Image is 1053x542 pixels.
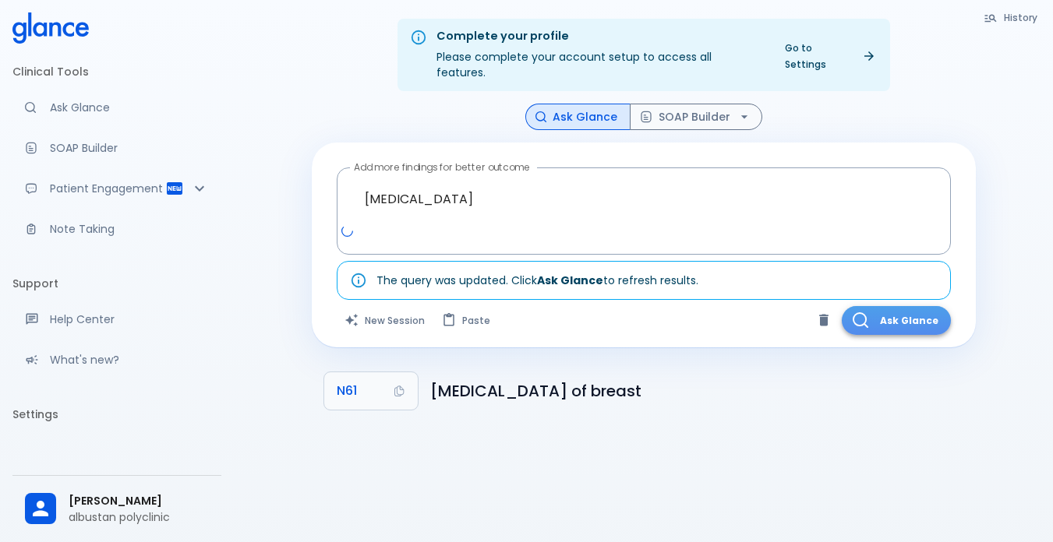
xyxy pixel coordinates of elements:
p: Note Taking [50,221,209,237]
p: Help Center [50,311,209,327]
div: The query was updated. Click to refresh results. [376,266,698,294]
a: Docugen: Compose a clinical documentation in seconds [12,131,221,165]
div: Patient Reports & Referrals [12,171,221,206]
a: Get help from our support team [12,302,221,336]
li: Settings [12,396,221,433]
button: Copy Code N61 to clipboard [324,372,418,410]
button: Paste from clipboard [434,306,500,335]
h6: Inflammatory disorders of breast [430,378,963,403]
textarea: [MEDICAL_DATA] [348,174,940,223]
button: SOAP Builder [630,104,762,131]
div: Complete your profile [436,28,763,45]
button: History [976,6,1047,29]
label: Add more findings for better outcome [354,160,530,174]
a: Advanced note-taking [12,212,221,246]
button: Ask Glance [525,104,631,131]
strong: Ask Glance [537,273,603,288]
span: N61 [337,380,357,402]
span: [PERSON_NAME] [69,493,209,509]
li: Support [12,265,221,302]
div: [PERSON_NAME]albustan polyclinic [12,482,221,536]
p: Ask Glance [50,100,209,115]
div: Recent updates and feature releases [12,343,221,377]
a: Go to Settings [776,37,884,76]
p: SOAP Builder [50,140,209,156]
p: Patient Engagement [50,181,165,196]
p: What's new? [50,352,209,368]
button: Ask Glance [842,306,951,335]
button: Clears all inputs and results. [337,306,434,335]
li: Clinical Tools [12,53,221,90]
p: albustan polyclinic [69,509,209,525]
button: Clear [812,308,836,332]
div: Please complete your account setup to access all features. [436,23,763,86]
a: Moramiz: Find ICD10AM codes instantly [12,90,221,125]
